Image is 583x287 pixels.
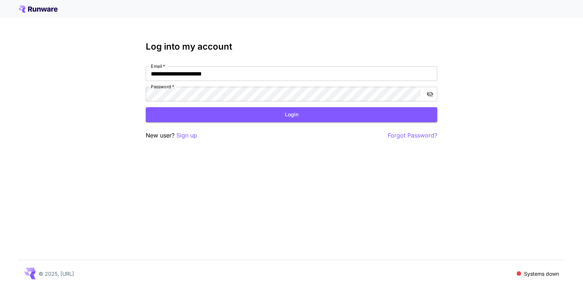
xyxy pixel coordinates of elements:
p: © 2025, [URL] [39,270,74,278]
p: New user? [146,131,197,140]
label: Email [151,63,165,69]
button: Sign up [176,131,197,140]
p: Systems down [524,270,559,278]
h3: Log into my account [146,42,437,52]
button: Login [146,107,437,122]
label: Password [151,84,174,90]
button: Forgot Password? [388,131,437,140]
button: toggle password visibility [423,88,437,101]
